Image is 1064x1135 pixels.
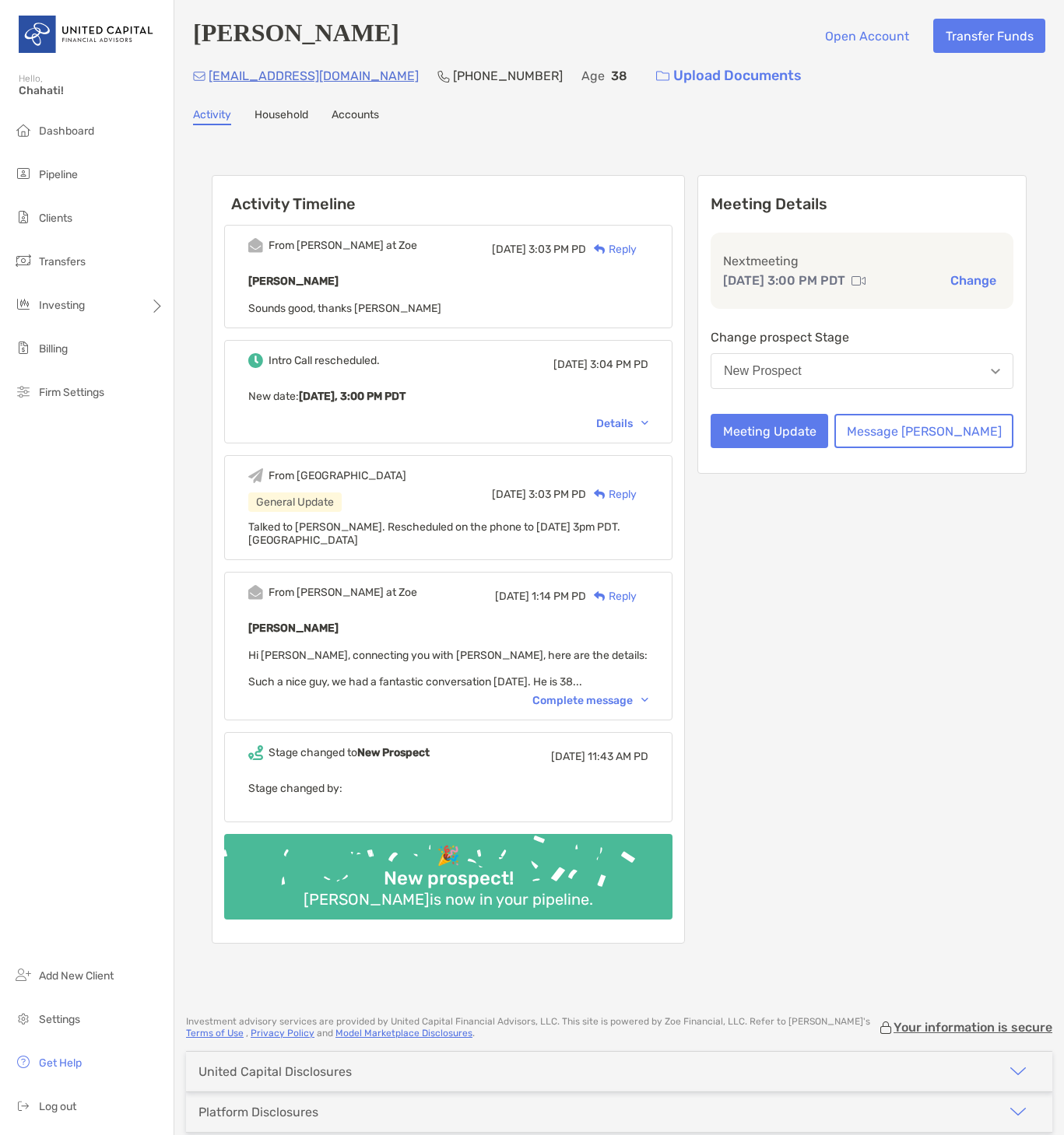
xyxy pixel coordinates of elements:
a: Activity [193,108,231,125]
div: Reply [586,241,637,257]
span: Hi [PERSON_NAME], connecting you with [PERSON_NAME], here are the details: Such a nice guy, we ha... [248,649,648,688]
button: Meeting Update [711,414,828,448]
button: Transfer Funds [933,19,1045,53]
a: Accounts [332,108,379,125]
span: [DATE] [495,590,529,603]
img: investing icon [14,295,33,314]
img: billing icon [14,338,33,357]
div: Reply [586,588,637,604]
span: 11:43 AM PD [588,750,648,763]
img: button icon [656,71,669,82]
img: Event icon [248,745,263,760]
p: [DATE] 3:00 PM PDT [723,271,845,290]
img: Chevron icon [641,698,648,702]
b: [PERSON_NAME] [248,275,339,288]
div: Stage changed to [269,746,430,759]
img: Phone Icon [437,70,450,82]
img: Reply icon [594,591,606,601]
b: [PERSON_NAME] [248,622,339,635]
img: icon arrow [1009,1102,1027,1121]
div: From [PERSON_NAME] at Zoe [269,586,417,599]
p: New date : [248,387,648,406]
span: Firm Settings [39,386,104,399]
p: [EMAIL_ADDRESS][DOMAIN_NAME] [209,66,419,86]
img: Event icon [248,238,263,253]
img: pipeline icon [14,164,33,183]
img: Event icon [248,585,263,600]
span: Add New Client [39,969,114,983]
span: [DATE] [551,750,585,763]
div: From [PERSON_NAME] at Zoe [269,239,417,252]
img: Open dropdown arrow [991,369,1000,374]
span: Transfers [39,255,86,268]
a: Terms of Use [186,1028,244,1039]
img: get-help icon [14,1053,33,1071]
p: 38 [611,66,627,86]
span: 3:03 PM PD [528,488,586,501]
span: Talked to [PERSON_NAME]. Rescheduled on the phone to [DATE] 3pm PDT. [GEOGRAPHIC_DATA] [248,520,620,547]
img: firm-settings icon [14,382,33,401]
div: United Capital Disclosures [198,1064,352,1079]
span: [DATE] [553,358,588,371]
span: Pipeline [39,168,78,181]
img: transfers icon [14,251,33,270]
span: Sounds good, thanks [PERSON_NAME] [248,302,441,315]
div: New prospect! [377,867,520,890]
button: Message [PERSON_NAME] [834,414,1013,448]
div: General Update [248,492,342,512]
span: [DATE] [492,488,526,501]
img: logout icon [14,1096,33,1115]
h6: Activity Timeline [212,176,684,213]
p: [PHONE_NUMBER] [453,66,563,86]
p: Age [581,66,605,86]
img: add_new_client icon [14,965,33,984]
div: From [GEOGRAPHIC_DATA] [269,469,406,482]
p: Stage changed by: [248,779,648,798]
p: Your information is secure [894,1020,1052,1035]
div: Platform Disclosures [198,1105,318,1119]
img: icon arrow [1009,1062,1027,1081]
div: Details [596,417,648,430]
a: Model Marketplace Disclosures [335,1028,472,1039]
img: Event icon [248,468,263,483]
a: Upload Documents [646,59,812,93]
b: [DATE], 3:00 PM PDT [299,390,406,403]
span: Billing [39,342,68,356]
img: communication type [852,275,866,287]
p: Investment advisory services are provided by United Capital Financial Advisors, LLC . This site i... [186,1016,878,1039]
a: Household [255,108,308,125]
img: settings icon [14,1009,33,1028]
button: New Prospect [711,353,1013,389]
div: 🎉 [430,845,466,867]
div: Complete message [532,694,648,707]
span: 3:04 PM PD [590,358,648,371]
div: [PERSON_NAME] is now in your pipeline. [297,890,599,909]
span: Dashboard [39,124,94,138]
span: 3:03 PM PD [528,243,586,256]
div: Reply [586,486,637,503]
img: Event icon [248,353,263,368]
span: Settings [39,1013,80,1026]
span: Log out [39,1100,76,1113]
span: Investing [39,299,85,312]
img: dashboard icon [14,121,33,139]
span: Chahati! [19,84,164,97]
b: New Prospect [357,746,430,759]
img: Email Icon [193,72,205,81]
p: Next meeting [723,251,1001,271]
a: Privacy Policy [251,1028,314,1039]
img: Reply icon [594,244,606,254]
div: Intro Call rescheduled. [269,354,380,367]
img: clients icon [14,208,33,226]
p: Meeting Details [711,194,1013,214]
span: Get Help [39,1056,82,1070]
button: Open Account [813,19,921,53]
img: Chevron icon [641,421,648,426]
img: Reply icon [594,489,606,499]
h4: [PERSON_NAME] [193,19,399,53]
span: [DATE] [492,243,526,256]
span: 1:14 PM PD [532,590,586,603]
div: New Prospect [724,364,802,378]
button: Change [946,272,1001,289]
p: Change prospect Stage [711,328,1013,347]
